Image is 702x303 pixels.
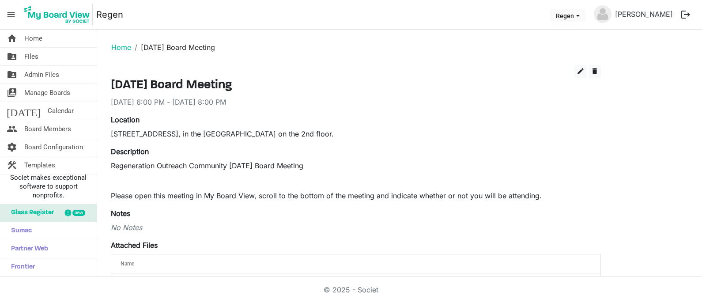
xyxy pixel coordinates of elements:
[676,5,695,24] button: logout
[24,48,38,65] span: Files
[24,30,42,47] span: Home
[24,84,70,102] span: Manage Boards
[7,30,17,47] span: home
[22,4,93,26] img: My Board View Logo
[111,129,601,139] div: [STREET_ADDRESS], in the [GEOGRAPHIC_DATA] on the 2nd floor.
[111,114,140,125] label: Location
[3,6,19,23] span: menu
[7,102,41,120] span: [DATE]
[111,146,149,157] label: Description
[550,9,585,22] button: Regen dropdownbutton
[121,261,134,267] span: Name
[591,67,599,75] span: delete
[7,222,32,240] span: Sumac
[577,67,585,75] span: edit
[579,275,591,288] button: Download
[111,208,130,219] label: Notes
[545,273,600,289] td: is Command column column header
[72,210,85,216] div: new
[324,285,378,294] a: © 2025 - Societ
[24,156,55,174] span: Templates
[7,240,48,258] span: Partner Web
[111,43,131,52] a: Home
[111,240,158,250] label: Attached Files
[131,42,215,53] li: [DATE] Board Meeting
[111,97,601,107] div: [DATE] 6:00 PM - [DATE] 8:00 PM
[111,222,601,233] div: No Notes
[7,156,17,174] span: construction
[111,160,601,171] p: Regeneration Outreach Community [DATE] Board Meeting
[574,65,587,78] button: edit
[7,66,17,83] span: folder_shared
[7,138,17,156] span: settings
[111,273,545,289] td: Minutes 2025-07-28 Regeneration Board Meeting.docx is template cell column header Name
[7,258,35,276] span: Frontier
[111,78,601,93] h3: [DATE] Board Meeting
[96,6,123,23] a: Regen
[4,173,93,200] span: Societ makes exceptional software to support nonprofits.
[111,190,601,201] p: Please open this meeting in My Board View, scroll to the bottom of the meeting and indicate wheth...
[7,84,17,102] span: switch_account
[24,66,59,83] span: Admin Files
[24,120,71,138] span: Board Members
[589,65,601,78] button: delete
[594,5,611,23] img: no-profile-picture.svg
[22,4,96,26] a: My Board View Logo
[24,138,83,156] span: Board Configuration
[611,5,676,23] a: [PERSON_NAME]
[7,204,54,222] span: Glass Register
[7,120,17,138] span: people
[48,102,74,120] span: Calendar
[7,48,17,65] span: folder_shared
